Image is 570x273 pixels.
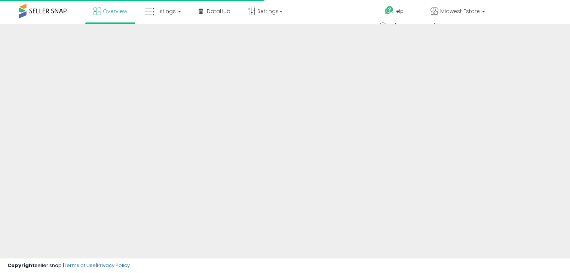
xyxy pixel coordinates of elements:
[440,7,480,15] span: Midwest Estore
[156,7,176,15] span: Listings
[64,262,96,269] a: Terms of Use
[393,8,404,14] span: Help
[384,6,394,15] i: Get Help
[379,22,441,37] a: Hi [PERSON_NAME]
[103,7,127,15] span: Overview
[97,262,130,269] a: Privacy Policy
[7,262,35,269] strong: Copyright
[389,22,436,30] span: Hi [PERSON_NAME]
[207,7,230,15] span: DataHub
[7,262,130,269] div: seller snap | |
